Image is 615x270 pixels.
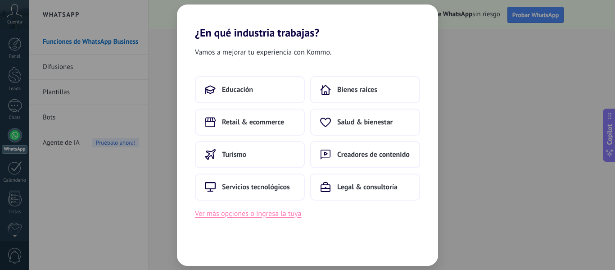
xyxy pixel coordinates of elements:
button: Retail & ecommerce [195,109,305,136]
button: Legal & consultoría [310,174,420,201]
button: Educación [195,76,305,103]
span: Salud & bienestar [337,118,393,127]
span: Creadores de contenido [337,150,410,159]
span: Retail & ecommerce [222,118,284,127]
span: Vamos a mejorar tu experiencia con Kommo. [195,46,331,58]
button: Salud & bienestar [310,109,420,136]
button: Servicios tecnológicos [195,174,305,201]
span: Legal & consultoría [337,183,398,192]
h2: ¿En qué industria trabajas? [177,5,438,39]
button: Bienes raíces [310,76,420,103]
span: Bienes raíces [337,85,377,94]
button: Creadores de contenido [310,141,420,168]
button: Turismo [195,141,305,168]
button: Ver más opciones o ingresa la tuya [195,208,301,220]
span: Servicios tecnológicos [222,183,290,192]
span: Educación [222,85,253,94]
span: Turismo [222,150,246,159]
